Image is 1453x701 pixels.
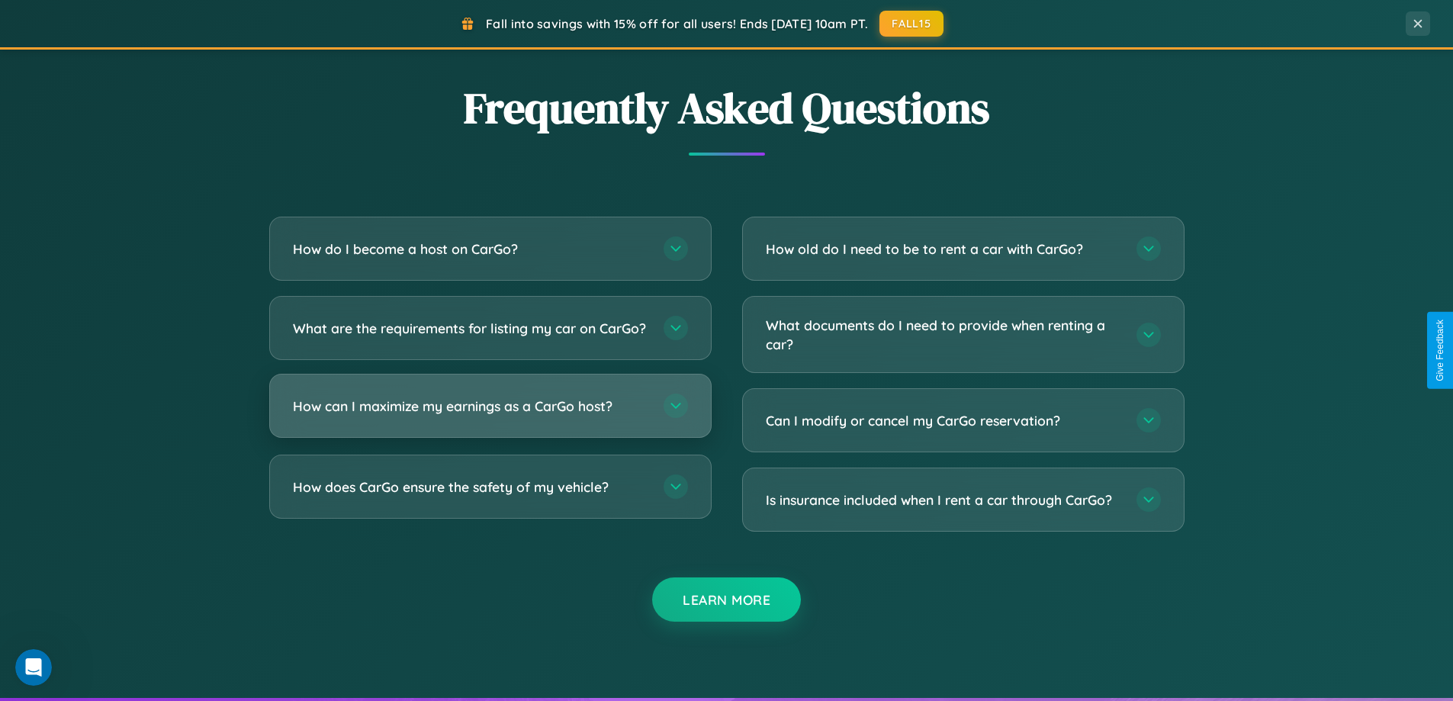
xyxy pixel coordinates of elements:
[486,16,868,31] span: Fall into savings with 15% off for all users! Ends [DATE] 10am PT.
[293,397,648,416] h3: How can I maximize my earnings as a CarGo host?
[766,490,1121,510] h3: Is insurance included when I rent a car through CarGo?
[293,319,648,338] h3: What are the requirements for listing my car on CarGo?
[269,79,1185,137] h2: Frequently Asked Questions
[766,316,1121,353] h3: What documents do I need to provide when renting a car?
[15,649,52,686] iframe: Intercom live chat
[766,411,1121,430] h3: Can I modify or cancel my CarGo reservation?
[293,478,648,497] h3: How does CarGo ensure the safety of my vehicle?
[1435,320,1445,381] div: Give Feedback
[293,240,648,259] h3: How do I become a host on CarGo?
[652,577,801,622] button: Learn More
[879,11,943,37] button: FALL15
[766,240,1121,259] h3: How old do I need to be to rent a car with CarGo?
